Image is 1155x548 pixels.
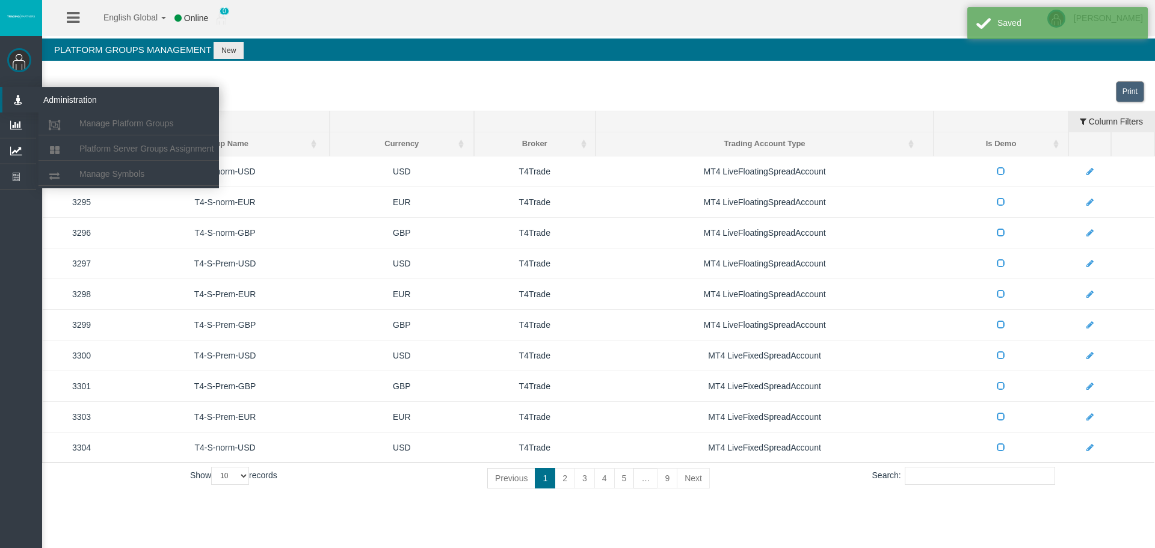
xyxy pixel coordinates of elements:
td: T4Trade [474,248,596,279]
a: 9 [657,468,677,488]
td: MT4 LiveFloatingSpreadAccount [596,309,934,340]
img: user_small.png [217,13,226,25]
th: Is Demo: activate to sort column ascending [934,132,1068,156]
td: MT4 LiveFloatingSpreadAccount [596,279,934,309]
td: 3301 [43,371,121,401]
a: Previous [487,468,535,488]
td: 3296 [43,217,121,248]
th: Group Name: activate to sort column ascending [120,132,330,156]
td: T4Trade [474,156,596,186]
td: MT4 LiveFloatingSpreadAccount [596,217,934,248]
td: T4-S-Prem-GBP [120,371,330,401]
td: EUR [330,186,474,217]
td: T4-S-norm-USD [120,432,330,463]
span: Manage Symbols [79,169,144,179]
td: T4Trade [474,401,596,432]
th: Currency: activate to sort column ascending [330,132,474,156]
img: logo.svg [6,14,36,19]
td: MT4 LiveFixedSpreadAccount [596,340,934,371]
td: T4-S-norm-EUR [120,186,330,217]
td: 3304 [43,432,121,463]
a: 3 [574,468,595,488]
td: GBP [330,371,474,401]
span: Platform Groups Management [54,45,211,55]
td: MT4 LiveFixedSpreadAccount [596,432,934,463]
span: Administration [34,87,152,112]
td: MT4 LiveFloatingSpreadAccount [596,248,934,279]
td: 3299 [43,309,121,340]
a: 1 [535,468,555,488]
a: Manage Symbols [38,163,219,185]
td: MT4 LiveFixedSpreadAccount [596,401,934,432]
span: Online [184,13,208,23]
span: Platform Server Groups Assignment [79,144,214,153]
input: Search: [905,467,1055,485]
a: Administration [2,87,219,112]
td: T4Trade [474,186,596,217]
a: 4 [594,468,615,488]
td: T4-S-Prem-EUR [120,401,330,432]
label: Show records [190,467,277,485]
a: Manage Platform Groups [38,112,219,134]
td: USD [330,432,474,463]
td: EUR [330,279,474,309]
td: T4Trade [474,217,596,248]
td: 3297 [43,248,121,279]
td: T4-S-Prem-EUR [120,279,330,309]
td: MT4 LiveFixedSpreadAccount [596,371,934,401]
a: 5 [614,468,635,488]
a: 2 [555,468,575,488]
td: MT4 LiveFloatingSpreadAccount [596,186,934,217]
th: Trading Account Type: activate to sort column ascending [596,132,934,156]
td: T4Trade [474,432,596,463]
td: EUR [330,401,474,432]
td: USD [330,248,474,279]
td: 3303 [43,401,121,432]
a: Next [677,468,710,488]
td: USD [330,156,474,186]
span: Manage Platform Groups [79,119,173,128]
td: T4-S-Prem-USD [120,248,330,279]
div: Saved [997,16,1139,30]
span: 0 [220,7,229,15]
a: … [633,468,658,488]
select: Showrecords [211,467,249,485]
td: USD [330,340,474,371]
th: Broker: activate to sort column ascending [474,132,596,156]
td: 3300 [43,340,121,371]
td: T4Trade [474,309,596,340]
a: Platform Server Groups Assignment [38,138,219,159]
a: View print view [1116,81,1144,102]
td: T4-S-norm-USD [120,156,330,186]
td: MT4 LiveFloatingSpreadAccount [596,156,934,186]
td: 3295 [43,186,121,217]
td: GBP [330,217,474,248]
button: New [214,42,244,59]
span: English Global [88,13,158,22]
td: GBP [330,309,474,340]
td: T4-S-Prem-USD [120,340,330,371]
label: Search: [872,467,1055,485]
span: Print [1123,87,1138,96]
td: T4Trade [474,279,596,309]
td: T4-S-Prem-GBP [120,309,330,340]
button: Column Filters [1069,111,1154,132]
span: Column Filters [1089,108,1143,126]
td: T4-S-norm-GBP [120,217,330,248]
td: 3298 [43,279,121,309]
td: T4Trade [474,371,596,401]
td: T4Trade [474,340,596,371]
